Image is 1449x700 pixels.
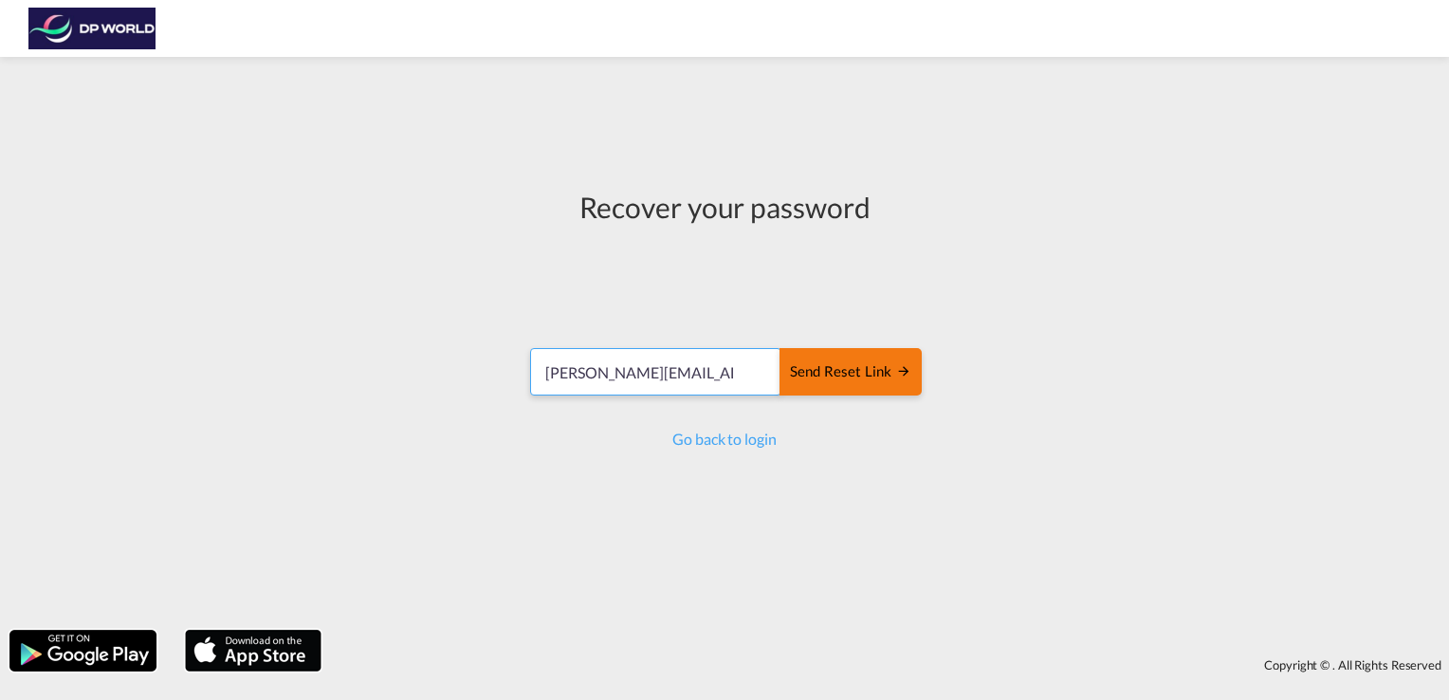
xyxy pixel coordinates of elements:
div: Send reset link [790,361,911,383]
img: google.png [8,628,158,673]
iframe: reCAPTCHA [580,246,869,320]
md-icon: icon-arrow-right [896,363,911,378]
div: Copyright © . All Rights Reserved [331,649,1449,681]
input: Email [530,348,781,396]
img: c08ca190194411f088ed0f3ba295208c.png [28,8,156,50]
img: apple.png [183,628,323,673]
a: Go back to login [672,430,776,448]
button: SEND RESET LINK [780,348,922,396]
div: Recover your password [527,187,922,227]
